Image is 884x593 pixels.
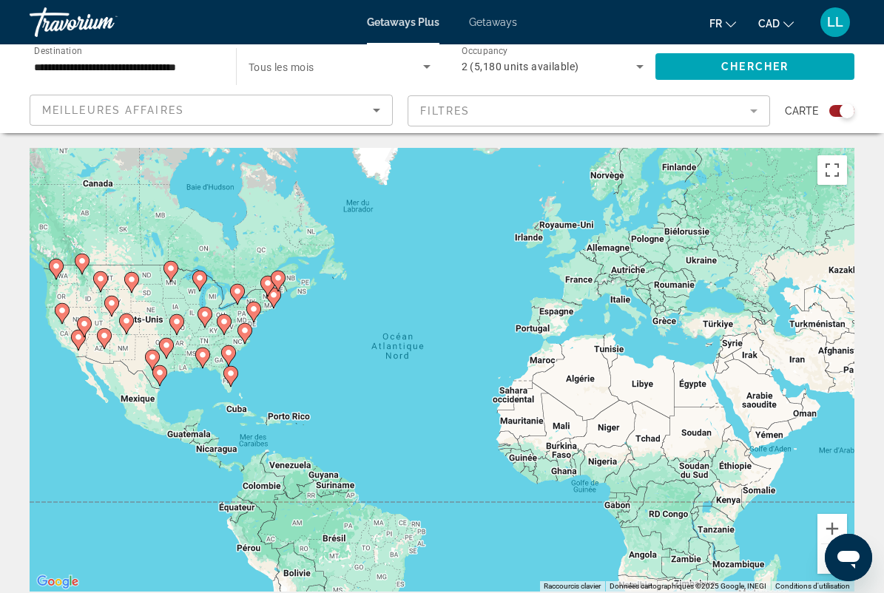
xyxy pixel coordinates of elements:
[721,61,789,72] span: Chercher
[30,3,178,41] a: Travorium
[42,104,184,116] span: Meilleures affaires
[610,582,766,590] span: Données cartographiques ©2025 Google, INEGI
[42,101,380,119] mat-select: Sort by
[816,7,854,38] button: User Menu
[655,53,854,80] button: Chercher
[817,514,847,543] button: Zoom avant
[367,16,439,28] a: Getaways Plus
[817,155,847,185] button: Passer en plein écran
[469,16,517,28] a: Getaways
[775,582,850,590] a: Conditions d'utilisation (s'ouvre dans un nouvel onglet)
[462,61,579,72] span: 2 (5,180 units available)
[758,13,794,34] button: Change currency
[249,61,314,73] span: Tous les mois
[827,15,843,30] span: LL
[758,18,780,30] span: CAD
[709,18,722,30] span: fr
[462,46,508,56] span: Occupancy
[709,13,736,34] button: Change language
[817,544,847,574] button: Zoom arrière
[408,95,771,127] button: Filter
[33,572,82,592] a: Ouvrir cette zone dans Google Maps (dans une nouvelle fenêtre)
[544,581,601,592] button: Raccourcis clavier
[825,534,872,581] iframe: Bouton de lancement de la fenêtre de messagerie
[34,45,82,55] span: Destination
[33,572,82,592] img: Google
[785,101,818,121] span: Carte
